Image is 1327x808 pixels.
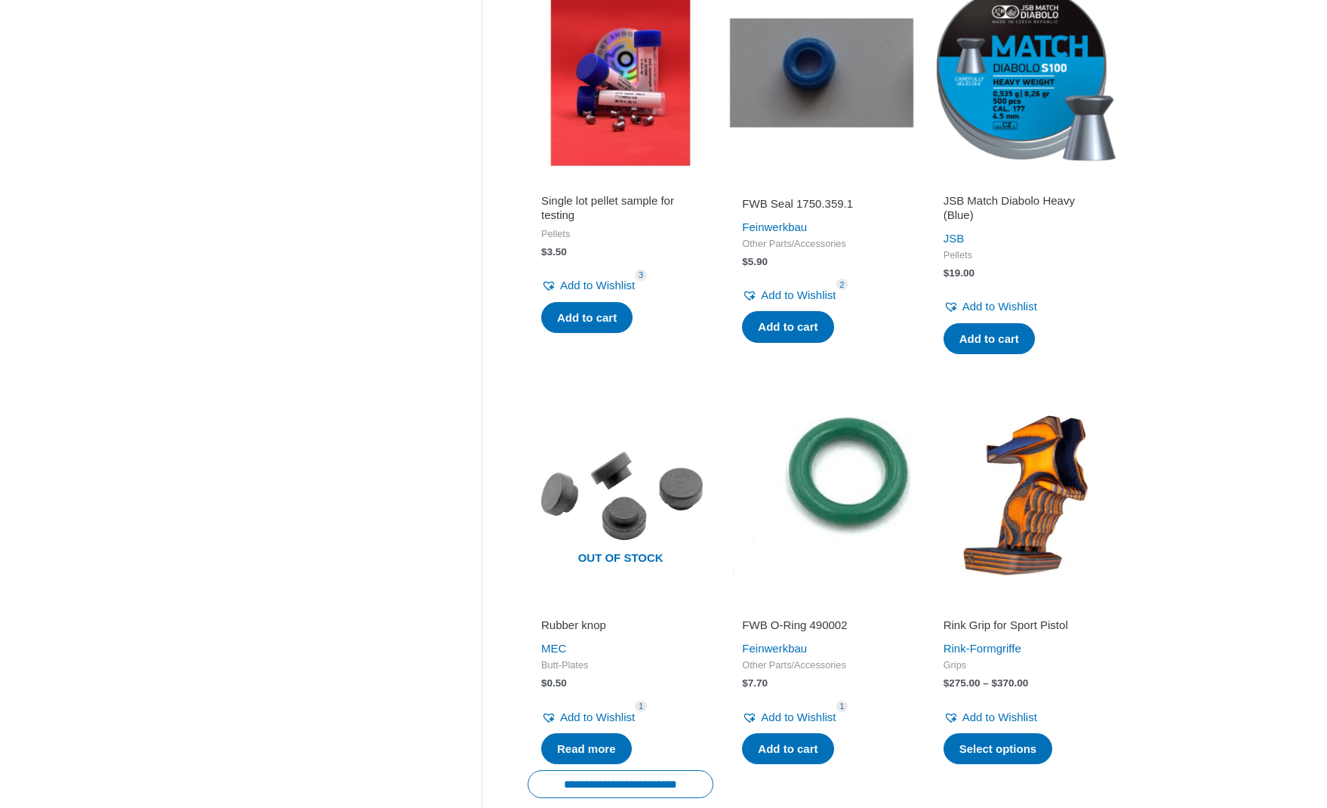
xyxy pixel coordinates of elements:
span: – [983,677,989,689]
bdi: 5.90 [742,256,768,267]
a: Add to Wishlist [944,707,1037,728]
a: Add to Wishlist [541,275,635,296]
a: FWB Seal 1750.359.1 [742,196,901,217]
a: Select options for “Rink Grip for Sport Pistol” [944,733,1053,765]
bdi: 0.50 [541,677,567,689]
iframe: Customer reviews powered by Trustpilot [944,175,1102,193]
img: FWB O-Ring 490002 [728,402,914,587]
h2: FWB Seal 1750.359.1 [742,196,901,211]
h2: JSB Match Diabolo Heavy (Blue) [944,193,1102,223]
h2: Rink Grip for Sport Pistol [944,618,1102,633]
span: $ [992,677,998,689]
bdi: 7.70 [742,677,768,689]
bdi: 3.50 [541,246,567,258]
a: Add to cart: “FWB O-Ring 490002” [742,733,833,765]
span: Add to Wishlist [560,279,635,291]
span: Add to Wishlist [761,711,836,723]
iframe: Customer reviews powered by Trustpilot [541,175,700,193]
span: $ [944,677,950,689]
a: JSB Match Diabolo Heavy (Blue) [944,193,1102,229]
a: Add to Wishlist [944,296,1037,317]
span: 3 [635,270,647,281]
a: Feinwerkbau [742,642,807,655]
h2: FWB O-Ring 490002 [742,618,901,633]
span: 1 [635,701,647,712]
bdi: 275.00 [944,677,981,689]
span: Out of stock [539,542,702,577]
span: Other Parts/Accessories [742,238,901,251]
a: Add to Wishlist [541,707,635,728]
a: Feinwerkbau [742,221,807,233]
span: Pellets [541,228,700,241]
a: MEC [541,642,566,655]
a: Rink Grip for Sport Pistol [944,618,1102,638]
span: Other Parts/Accessories [742,659,901,672]
a: Add to cart: “FWB Seal 1750.359.1” [742,311,833,343]
a: Rink-Formgriffe [944,642,1021,655]
a: Add to cart: “Single lot pellet sample for testing” [541,302,633,334]
span: 2 [836,279,848,290]
span: $ [742,256,748,267]
span: Pellets [944,249,1102,262]
bdi: 370.00 [992,677,1029,689]
img: Rink Grip for Sport Pistol [930,402,1116,587]
a: Out of stock [528,402,713,587]
span: Add to Wishlist [560,711,635,723]
span: Grips [944,659,1102,672]
a: Add to Wishlist [742,707,836,728]
iframe: Customer reviews powered by Trustpilot [742,597,901,615]
a: Add to cart: “JSB Match Diabolo Heavy (Blue)” [944,323,1035,355]
h2: Rubber knop [541,618,700,633]
span: Add to Wishlist [962,711,1037,723]
iframe: Customer reviews powered by Trustpilot [541,597,700,615]
span: $ [541,246,547,258]
span: 1 [836,701,848,712]
bdi: 19.00 [944,267,974,279]
h2: Single lot pellet sample for testing [541,193,700,223]
iframe: Customer reviews powered by Trustpilot [742,175,901,193]
a: FWB O-Ring 490002 [742,618,901,638]
span: Add to Wishlist [761,288,836,301]
a: Single lot pellet sample for testing [541,193,700,229]
span: Add to Wishlist [962,300,1037,313]
a: Rubber knop [541,618,700,638]
img: Rubber knop [528,402,713,587]
span: $ [742,677,748,689]
a: Read more about “Rubber knop” [541,733,632,765]
iframe: Customer reviews powered by Trustpilot [944,597,1102,615]
a: JSB [944,232,965,245]
a: Add to Wishlist [742,285,836,306]
span: Butt-Plates [541,659,700,672]
span: $ [541,677,547,689]
span: $ [944,267,950,279]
